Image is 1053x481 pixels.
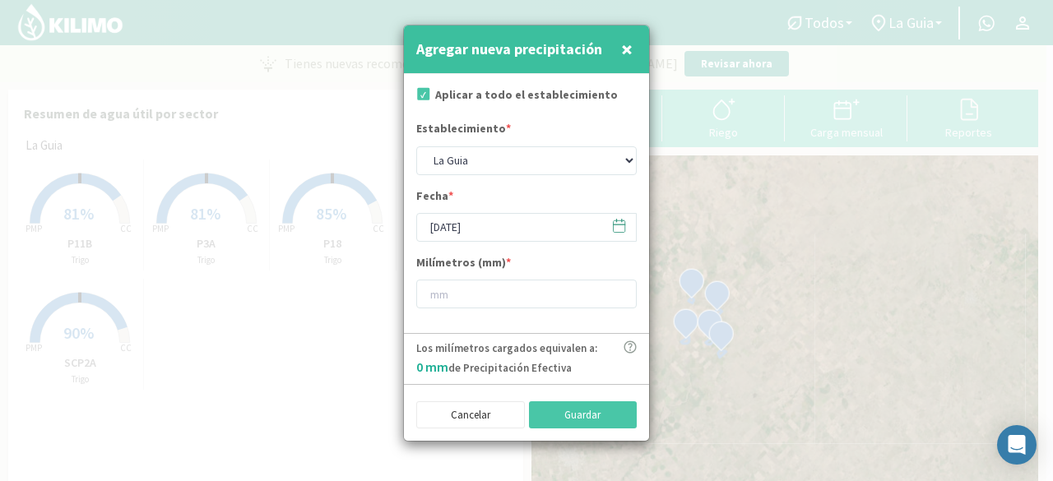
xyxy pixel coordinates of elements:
div: Open Intercom Messenger [997,425,1037,465]
label: Milímetros (mm) [416,254,511,275]
span: 0 mm [416,358,448,375]
label: Fecha [416,187,453,209]
button: Guardar [529,401,638,429]
p: Los milímetros cargados equivalen a: de Precipitación Efectiva [416,340,597,377]
button: Close [617,33,637,66]
button: Cancelar [416,401,525,429]
span: × [621,35,633,62]
input: mm [416,280,637,308]
label: Aplicar a todo el establecimiento [435,86,618,104]
h4: Agregar nueva precipitación [416,38,602,61]
label: Establecimiento [416,120,511,141]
